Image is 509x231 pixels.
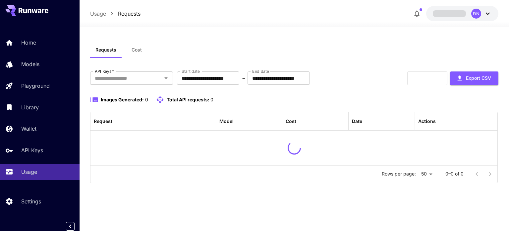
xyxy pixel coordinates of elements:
[95,47,116,53] span: Requests
[426,6,498,21] button: ĐN
[242,74,245,82] p: ~
[21,125,36,133] p: Wallet
[471,9,481,19] div: ĐN
[132,47,142,53] span: Cost
[352,118,362,124] div: Date
[210,97,213,102] span: 0
[161,73,171,83] button: Open
[219,118,234,124] div: Model
[382,171,416,177] p: Rows per page:
[90,10,141,18] nav: breadcrumb
[21,197,41,205] p: Settings
[101,97,144,102] span: Images Generated:
[418,118,436,124] div: Actions
[21,60,39,68] p: Models
[167,97,209,102] span: Total API requests:
[95,68,114,74] label: API Keys
[419,169,435,179] div: 50
[118,10,141,18] a: Requests
[182,68,200,74] label: Start date
[21,168,37,176] p: Usage
[21,146,43,154] p: API Keys
[66,222,75,231] button: Collapse sidebar
[450,71,498,85] button: Export CSV
[21,82,50,90] p: Playground
[21,39,36,47] p: Home
[145,97,148,102] span: 0
[94,118,112,124] div: Request
[252,68,269,74] label: End date
[445,171,464,177] p: 0–0 of 0
[90,10,106,18] a: Usage
[286,118,296,124] div: Cost
[21,103,39,111] p: Library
